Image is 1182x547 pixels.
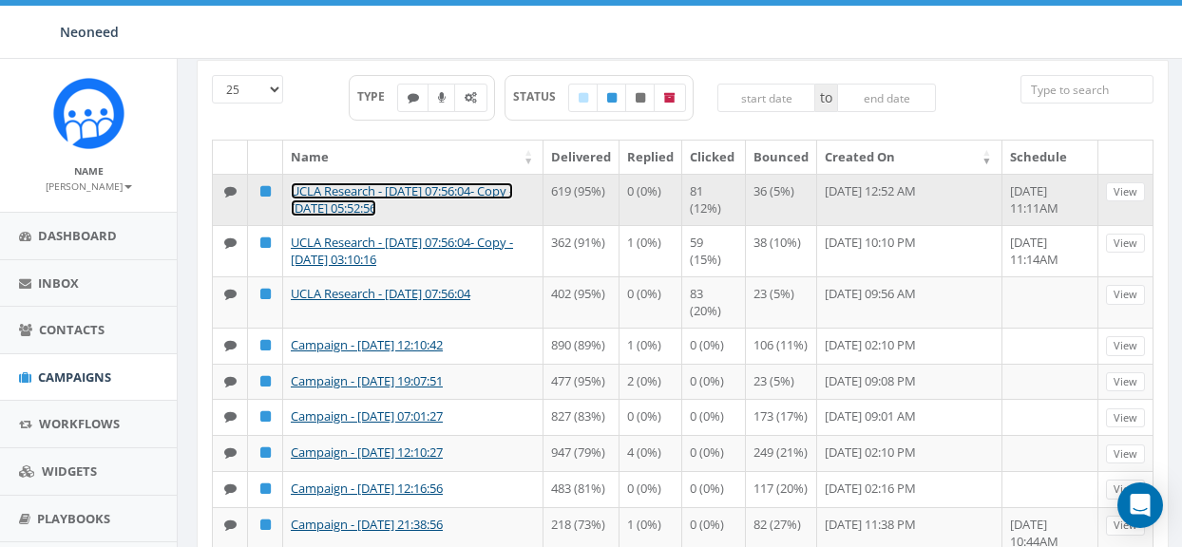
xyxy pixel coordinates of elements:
[46,177,132,194] a: [PERSON_NAME]
[224,446,237,459] i: Text SMS
[682,399,745,435] td: 0 (0%)
[291,372,443,389] a: Campaign - [DATE] 19:07:51
[38,368,111,386] span: Campaigns
[817,174,1002,225] td: [DATE] 12:52 AM
[1002,225,1098,276] td: [DATE] 11:14AM
[291,407,443,424] a: Campaign - [DATE] 07:01:27
[746,364,817,400] td: 23 (5%)
[438,92,446,104] i: Ringless Voice Mail
[579,92,588,104] i: Draft
[224,236,237,249] i: Text SMS
[543,435,620,471] td: 947 (79%)
[283,141,543,174] th: Name: activate to sort column ascending
[746,174,817,225] td: 36 (5%)
[543,141,620,174] th: Delivered
[260,185,271,198] i: Published
[428,84,456,112] label: Ringless Voice Mail
[817,364,1002,400] td: [DATE] 09:08 PM
[60,23,119,41] span: Neoneed
[815,84,837,112] span: to
[620,328,682,364] td: 1 (0%)
[620,225,682,276] td: 1 (0%)
[224,482,237,495] i: Text SMS
[46,179,132,193] small: [PERSON_NAME]
[837,84,936,112] input: end date
[543,276,620,328] td: 402 (95%)
[1117,482,1163,528] div: Open Intercom Messenger
[620,174,682,225] td: 0 (0%)
[543,328,620,364] td: 890 (89%)
[37,510,110,527] span: Playbooks
[682,328,745,364] td: 0 (0%)
[817,471,1002,507] td: [DATE] 02:16 PM
[620,471,682,507] td: 0 (0%)
[620,435,682,471] td: 4 (0%)
[620,364,682,400] td: 2 (0%)
[74,164,104,178] small: Name
[39,415,120,432] span: Workflows
[1106,234,1145,254] a: View
[260,288,271,300] i: Published
[1002,174,1098,225] td: [DATE] 11:11AM
[291,336,443,353] a: Campaign - [DATE] 12:10:42
[1106,182,1145,202] a: View
[636,92,645,104] i: Unpublished
[746,276,817,328] td: 23 (5%)
[465,92,477,104] i: Automated Message
[39,321,105,338] span: Contacts
[746,328,817,364] td: 106 (11%)
[260,375,271,387] i: Published
[224,185,237,198] i: Text SMS
[654,84,686,112] label: Archived
[620,276,682,328] td: 0 (0%)
[291,480,443,497] a: Campaign - [DATE] 12:16:56
[1020,75,1153,104] input: Type to search
[746,225,817,276] td: 38 (10%)
[260,236,271,249] i: Published
[1106,285,1145,305] a: View
[746,399,817,435] td: 173 (17%)
[1002,141,1098,174] th: Schedule
[717,84,816,112] input: start date
[682,276,745,328] td: 83 (20%)
[224,339,237,351] i: Text SMS
[682,435,745,471] td: 0 (0%)
[357,88,398,104] span: TYPE
[260,410,271,423] i: Published
[224,288,237,300] i: Text SMS
[817,225,1002,276] td: [DATE] 10:10 PM
[817,399,1002,435] td: [DATE] 09:01 AM
[291,516,443,533] a: Campaign - [DATE] 21:38:56
[260,339,271,351] i: Published
[224,375,237,387] i: Text SMS
[260,482,271,495] i: Published
[1106,480,1145,500] a: View
[682,364,745,400] td: 0 (0%)
[817,435,1002,471] td: [DATE] 02:10 PM
[1106,408,1145,428] a: View
[38,227,117,244] span: Dashboard
[543,471,620,507] td: 483 (81%)
[746,471,817,507] td: 117 (20%)
[607,92,617,104] i: Published
[1106,336,1145,356] a: View
[291,443,443,461] a: Campaign - [DATE] 12:10:27
[682,174,745,225] td: 81 (12%)
[53,78,124,149] img: Rally_Corp_Icon.png
[746,435,817,471] td: 249 (21%)
[1106,516,1145,536] a: View
[397,84,429,112] label: Text SMS
[454,84,487,112] label: Automated Message
[817,276,1002,328] td: [DATE] 09:56 AM
[682,471,745,507] td: 0 (0%)
[408,92,419,104] i: Text SMS
[291,182,513,217] a: UCLA Research - [DATE] 07:56:04- Copy - [DATE] 05:52:56
[682,141,745,174] th: Clicked
[1106,372,1145,392] a: View
[291,285,470,302] a: UCLA Research - [DATE] 07:56:04
[543,225,620,276] td: 362 (91%)
[543,399,620,435] td: 827 (83%)
[597,84,627,112] label: Published
[543,364,620,400] td: 477 (95%)
[620,399,682,435] td: 0 (0%)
